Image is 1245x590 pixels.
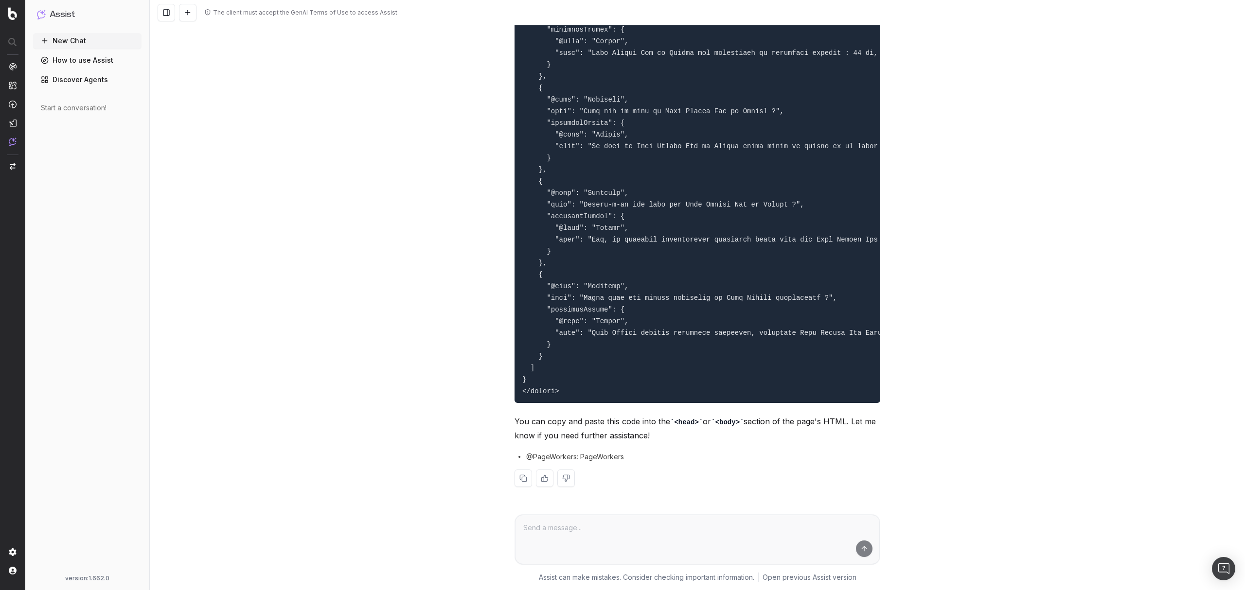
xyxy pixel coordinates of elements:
p: You can copy and paste this code into the or section of the page's HTML. Let me know if you need ... [515,415,880,442]
code: <head> [670,418,703,426]
img: Assist [9,138,17,146]
a: Open previous Assist version [763,573,856,582]
p: Assist can make mistakes. Consider checking important information. [539,573,754,582]
img: My account [9,567,17,574]
div: The client must accept the GenAI Terms of Use to access Assist [213,9,397,17]
img: Activation [9,100,17,108]
img: Intelligence [9,81,17,89]
a: Discover Agents [33,72,142,87]
img: Botify logo [8,7,17,20]
img: Studio [9,119,17,127]
h1: Assist [50,8,75,21]
button: Assist [37,8,138,21]
img: Assist [37,10,46,19]
img: Setting [9,548,17,556]
div: Open Intercom Messenger [1212,557,1235,580]
div: version: 1.662.0 [37,574,138,582]
div: Start a conversation! [41,103,134,113]
span: @PageWorkers: PageWorkers [526,452,624,462]
code: <body> [711,418,744,426]
button: New Chat [33,33,142,49]
img: Switch project [10,163,16,170]
a: How to use Assist [33,52,142,68]
img: Analytics [9,63,17,70]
